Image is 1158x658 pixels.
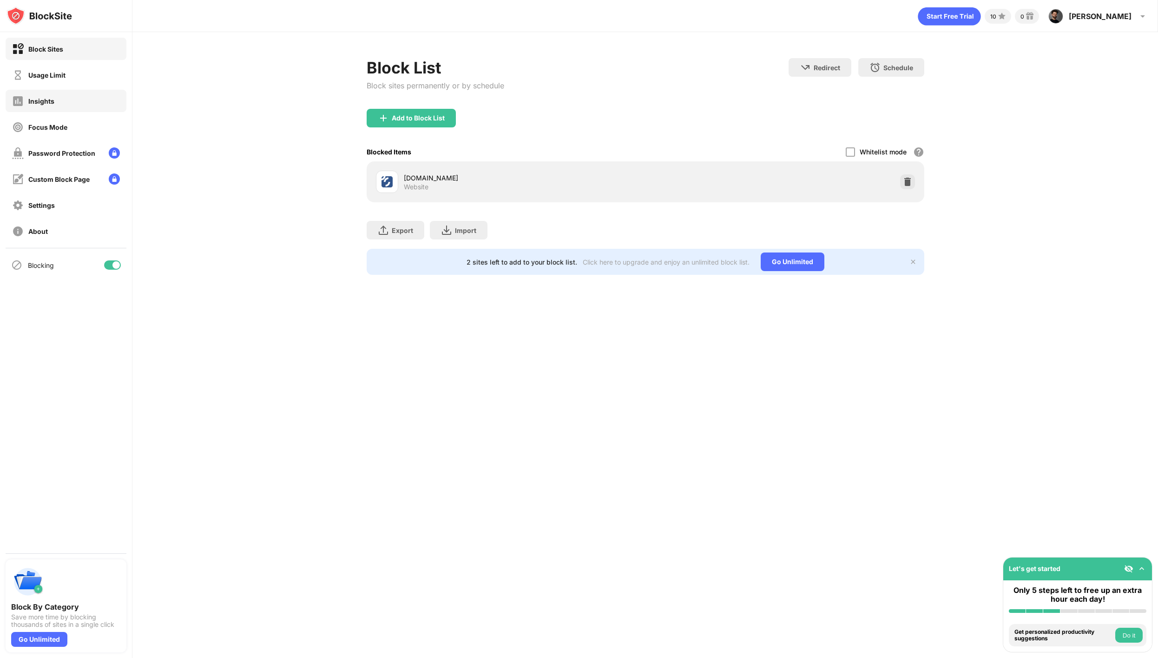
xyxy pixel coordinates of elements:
div: Password Protection [28,149,95,157]
img: time-usage-off.svg [12,69,24,81]
div: Insights [28,97,54,105]
div: Whitelist mode [860,148,907,156]
img: omni-setup-toggle.svg [1137,564,1146,573]
div: Usage Limit [28,71,66,79]
div: Redirect [814,64,840,72]
div: Get personalized productivity suggestions [1014,629,1113,642]
div: Block List [367,58,504,77]
div: 10 [990,13,996,20]
div: Click here to upgrade and enjoy an unlimited block list. [583,258,750,266]
button: Do it [1115,628,1143,643]
img: favicons [382,176,393,187]
div: Add to Block List [392,114,445,122]
img: push-categories.svg [11,565,45,598]
img: password-protection-off.svg [12,147,24,159]
div: Blocked Items [367,148,411,156]
div: [DOMAIN_NAME] [404,173,645,183]
img: eye-not-visible.svg [1124,564,1133,573]
img: ALV-UjUUOFDrLwiFezn6ZZMwtzIqeMywbklL7d32amjmfaLCbZlkQrKMBpjf37CuBueCE-fQpxvsn_i2wybxELzJ2UJkHINqp... [1048,9,1063,24]
div: 2 sites left to add to your block list. [467,258,577,266]
div: Block By Category [11,602,121,611]
img: block-on.svg [12,43,24,55]
div: animation [918,7,981,26]
div: Block sites permanently or by schedule [367,81,504,90]
img: points-small.svg [996,11,1007,22]
div: Go Unlimited [761,253,824,271]
img: logo-blocksite.svg [7,7,72,25]
img: about-off.svg [12,226,24,237]
div: 0 [1020,13,1024,20]
div: Website [404,183,428,191]
div: Import [455,226,476,234]
div: Custom Block Page [28,175,90,183]
div: [PERSON_NAME] [1069,12,1132,21]
img: customize-block-page-off.svg [12,173,24,185]
div: Focus Mode [28,123,67,131]
div: Go Unlimited [11,632,67,647]
div: Save more time by blocking thousands of sites in a single click [11,613,121,628]
img: reward-small.svg [1024,11,1035,22]
img: lock-menu.svg [109,147,120,159]
div: Settings [28,201,55,209]
img: lock-menu.svg [109,173,120,185]
img: blocking-icon.svg [11,259,22,271]
div: Export [392,226,413,234]
div: About [28,227,48,235]
div: Only 5 steps left to free up an extra hour each day! [1009,586,1146,604]
div: Block Sites [28,45,63,53]
img: focus-off.svg [12,121,24,133]
div: Schedule [883,64,913,72]
img: x-button.svg [909,258,917,266]
div: Let's get started [1009,565,1060,572]
img: settings-off.svg [12,199,24,211]
div: Blocking [28,261,54,269]
img: insights-off.svg [12,95,24,107]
